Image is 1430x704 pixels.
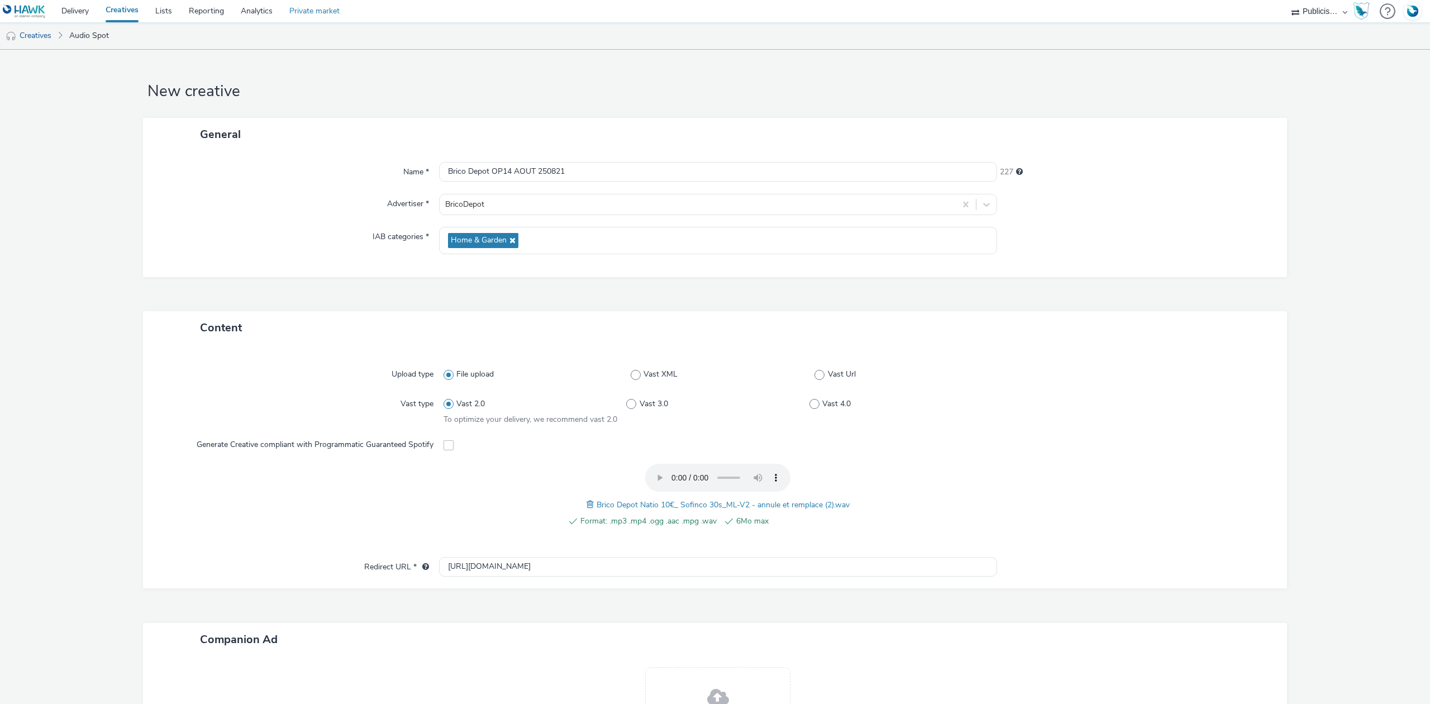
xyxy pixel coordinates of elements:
h1: New creative [143,81,1287,102]
img: audio [6,31,17,42]
input: Name [439,162,997,182]
img: Account FR [1404,3,1421,20]
div: URL will be used as a validation URL with some SSPs and it will be the redirection URL of your cr... [417,562,429,573]
span: Format: .mp3 .mp4 .ogg .aac .mpg .wav [580,515,717,528]
label: Name * [399,162,433,178]
label: Redirect URL * [360,557,433,573]
span: Vast 3.0 [640,398,668,410]
span: Brico Depot Natio 10€_ Sofinco 30s_ML-V2 - annule et remplace (2).wav [597,500,850,510]
label: Upload type [387,364,438,380]
span: General [200,127,241,142]
label: Vast type [396,394,438,410]
span: Vast 4.0 [822,398,851,410]
span: Vast 2.0 [456,398,485,410]
a: Hawk Academy [1353,2,1374,20]
span: Companion Ad [200,632,278,647]
span: Vast Url [828,369,856,380]
span: Content [200,320,242,335]
span: To optimize your delivery, we recommend vast 2.0 [444,414,617,425]
span: Vast XML [643,369,678,380]
span: Home & Garden [451,236,507,245]
label: IAB categories * [368,227,433,242]
label: Advertiser * [383,194,433,210]
a: Audio Spot [64,22,115,49]
span: 227 [1000,167,1013,178]
div: Maximum 255 characters [1016,167,1023,178]
input: url... [439,557,997,577]
img: undefined Logo [3,4,46,18]
img: Hawk Academy [1353,2,1370,20]
label: Generate Creative compliant with Programmatic Guaranteed Spotify [192,435,438,450]
span: File upload [456,369,494,380]
span: 6Mo max [736,515,873,528]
